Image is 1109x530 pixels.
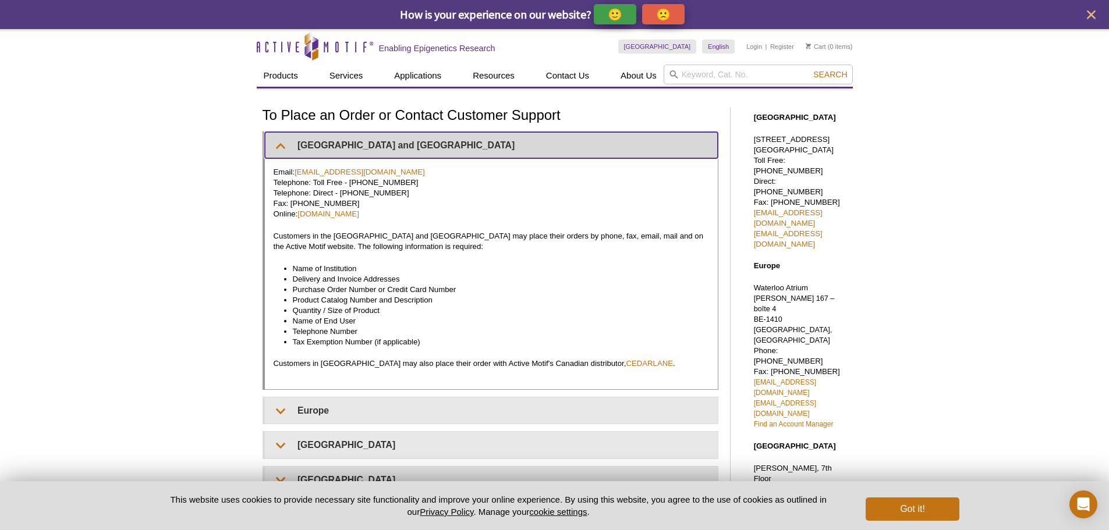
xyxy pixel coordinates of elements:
[754,261,780,270] strong: Europe
[274,231,709,252] p: Customers in the [GEOGRAPHIC_DATA] and [GEOGRAPHIC_DATA] may place their orders by phone, fax, em...
[754,420,834,428] a: Find an Account Manager
[770,42,794,51] a: Register
[614,65,664,87] a: About Us
[806,42,826,51] a: Cart
[626,359,673,368] a: CEDARLANE
[265,432,718,458] summary: [GEOGRAPHIC_DATA]
[754,283,847,429] p: Waterloo Atrium Phone: [PHONE_NUMBER] Fax: [PHONE_NUMBER]
[297,209,359,218] a: [DOMAIN_NAME]
[150,493,847,518] p: This website uses cookies to provide necessary site functionality and improve your online experie...
[754,442,836,450] strong: [GEOGRAPHIC_DATA]
[265,467,718,493] summary: [GEOGRAPHIC_DATA]
[293,316,697,326] li: Name of End User
[754,208,823,227] a: [EMAIL_ADDRESS][DOMAIN_NAME]
[754,294,835,344] span: [PERSON_NAME] 167 – boîte 4 BE-1410 [GEOGRAPHIC_DATA], [GEOGRAPHIC_DATA]
[656,7,671,22] p: 🙁
[420,507,473,517] a: Privacy Policy
[293,295,697,305] li: Product Catalog Number and Description
[274,358,709,369] p: Customers in [GEOGRAPHIC_DATA] may also place their order with Active Motif's Canadian distributo...
[1084,8,1099,22] button: close
[754,134,847,250] p: [STREET_ADDRESS] [GEOGRAPHIC_DATA] Toll Free: [PHONE_NUMBER] Direct: [PHONE_NUMBER] Fax: [PHONE_N...
[323,65,370,87] a: Services
[539,65,596,87] a: Contact Us
[466,65,522,87] a: Resources
[529,507,587,517] button: cookie settings
[293,264,697,274] li: Name of Institution
[265,132,718,158] summary: [GEOGRAPHIC_DATA] and [GEOGRAPHIC_DATA]
[664,65,853,84] input: Keyword, Cat. No.
[263,108,718,125] h1: To Place an Order or Contact Customer Support
[293,274,697,284] li: Delivery and Invoice Addresses
[806,40,853,54] li: (0 items)
[866,497,959,521] button: Got it!
[813,70,847,79] span: Search
[618,40,697,54] a: [GEOGRAPHIC_DATA]
[608,7,622,22] p: 🙂
[293,284,697,295] li: Purchase Order Number or Credit Card Number
[1069,490,1097,518] div: Open Intercom Messenger
[810,69,851,80] button: Search
[379,43,495,54] h2: Enabling Epigenetics Research
[293,337,697,347] li: Tax Exemption Number (if applicable)
[754,399,816,418] a: [EMAIL_ADDRESS][DOMAIN_NAME]
[400,7,591,22] span: How is your experience on our website?
[746,42,762,51] a: Login
[274,167,709,219] p: Email: Telephone: Toll Free - [PHONE_NUMBER] Telephone: Direct - [PHONE_NUMBER] Fax: [PHONE_NUMBE...
[806,43,811,49] img: Your Cart
[766,40,767,54] li: |
[754,113,836,122] strong: [GEOGRAPHIC_DATA]
[754,229,823,248] a: [EMAIL_ADDRESS][DOMAIN_NAME]
[257,65,305,87] a: Products
[387,65,448,87] a: Applications
[754,378,816,397] a: [EMAIL_ADDRESS][DOMAIN_NAME]
[702,40,735,54] a: English
[293,326,697,337] li: Telephone Number
[295,168,425,176] a: [EMAIL_ADDRESS][DOMAIN_NAME]
[293,305,697,316] li: Quantity / Size of Product
[265,397,718,424] summary: Europe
